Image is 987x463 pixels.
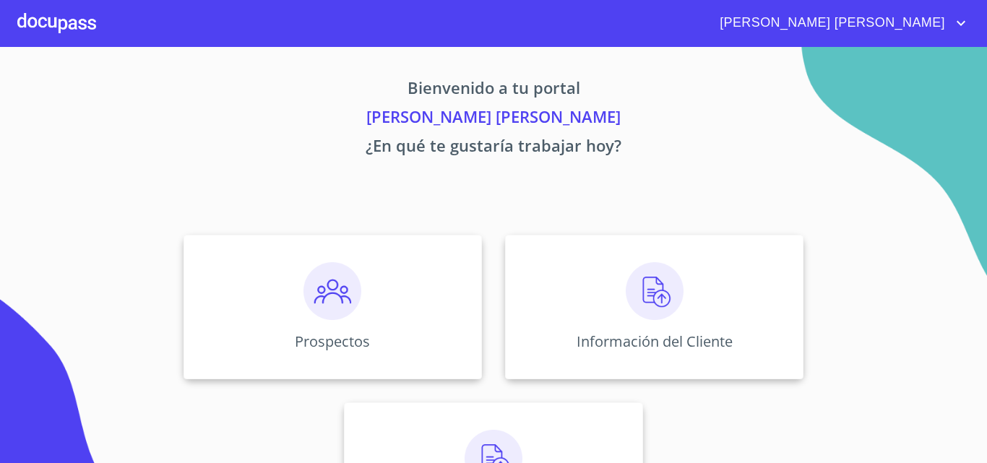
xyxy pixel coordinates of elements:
button: account of current user [709,12,970,35]
p: Bienvenido a tu portal [48,76,939,105]
img: carga.png [626,262,684,320]
img: prospectos.png [303,262,361,320]
p: [PERSON_NAME] [PERSON_NAME] [48,105,939,134]
span: [PERSON_NAME] [PERSON_NAME] [709,12,952,35]
p: Información del Cliente [577,332,733,351]
p: ¿En qué te gustaría trabajar hoy? [48,134,939,163]
p: Prospectos [295,332,370,351]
